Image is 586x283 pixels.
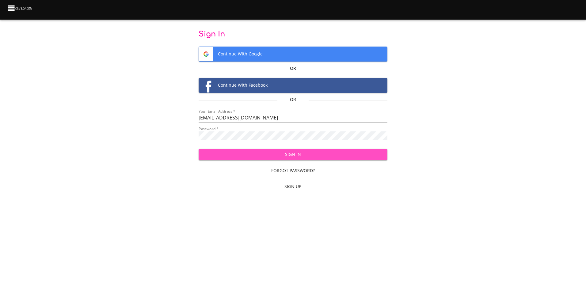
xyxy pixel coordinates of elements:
span: Sign Up [201,183,385,191]
a: Forgot Password? [199,165,387,176]
button: Google logoContinue With Google [199,47,387,62]
p: Or [277,96,309,103]
span: Continue With Facebook [199,78,387,92]
label: Password [199,127,219,131]
p: Or [277,65,309,71]
p: Sign In [199,29,387,39]
img: Google logo [199,47,213,61]
label: Your Email Address [199,110,235,113]
img: CSV Loader [7,4,33,13]
span: Forgot Password? [201,167,385,175]
button: Sign In [199,149,387,160]
img: Facebook logo [199,78,213,92]
a: Sign Up [199,181,387,192]
span: Sign In [204,151,382,158]
button: Facebook logoContinue With Facebook [199,78,387,93]
span: Continue With Google [199,47,387,61]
